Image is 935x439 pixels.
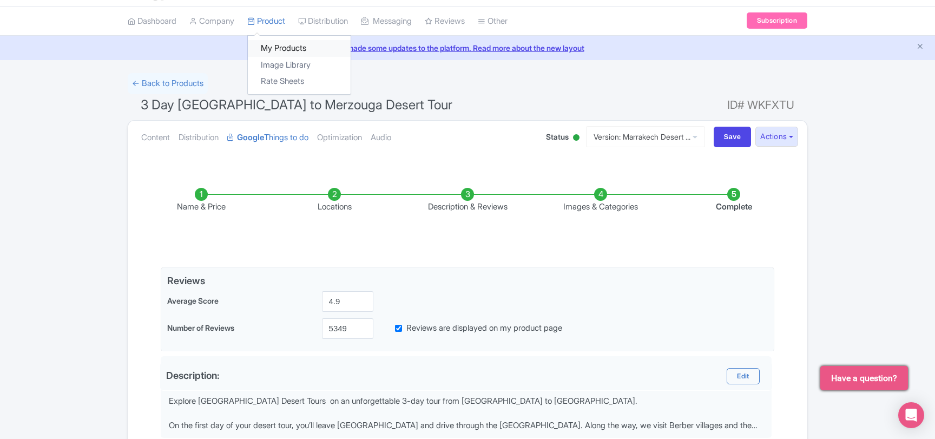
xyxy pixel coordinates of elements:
[406,322,562,335] label: Reviews are displayed on my product page
[571,130,582,147] div: Active
[401,188,534,213] li: Description & Reviews
[727,94,794,116] span: ID# WKFXTU
[667,188,800,213] li: Complete
[298,6,348,36] a: Distribution
[6,42,929,54] a: We made some updates to the platform. Read more about the new layout
[425,6,465,36] a: Reviews
[248,57,351,74] a: Image Library
[916,41,924,54] button: Close announcement
[831,372,897,385] span: Have a question?
[586,126,705,147] a: Version: Marrakech Desert ...
[179,121,219,155] a: Distribution
[169,395,766,432] div: Explore [GEOGRAPHIC_DATA] Desert Tours on an unforgettable 3-day tour from [GEOGRAPHIC_DATA] to [...
[268,188,401,213] li: Locations
[747,12,807,29] a: Subscription
[820,366,908,390] button: Have a question?
[898,402,924,428] div: Open Intercom Messenger
[141,121,170,155] a: Content
[727,368,759,384] a: Edit
[167,323,234,332] span: Number of Reviews
[135,188,268,213] li: Name & Price
[128,73,208,94] a: ← Back to Products
[248,40,351,57] a: My Products
[755,127,798,147] button: Actions
[534,188,667,213] li: Images & Categories
[478,6,508,36] a: Other
[167,296,219,305] span: Average Score
[166,370,220,381] span: Description:
[248,73,351,90] a: Rate Sheets
[128,6,176,36] a: Dashboard
[714,127,752,147] input: Save
[361,6,412,36] a: Messaging
[237,132,264,144] strong: Google
[189,6,234,36] a: Company
[247,6,285,36] a: Product
[371,121,391,155] a: Audio
[167,273,768,288] span: Reviews
[141,97,452,113] span: 3 Day [GEOGRAPHIC_DATA] to Merzouga Desert Tour
[317,121,362,155] a: Optimization
[546,131,569,142] span: Status
[227,121,308,155] a: GoogleThings to do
